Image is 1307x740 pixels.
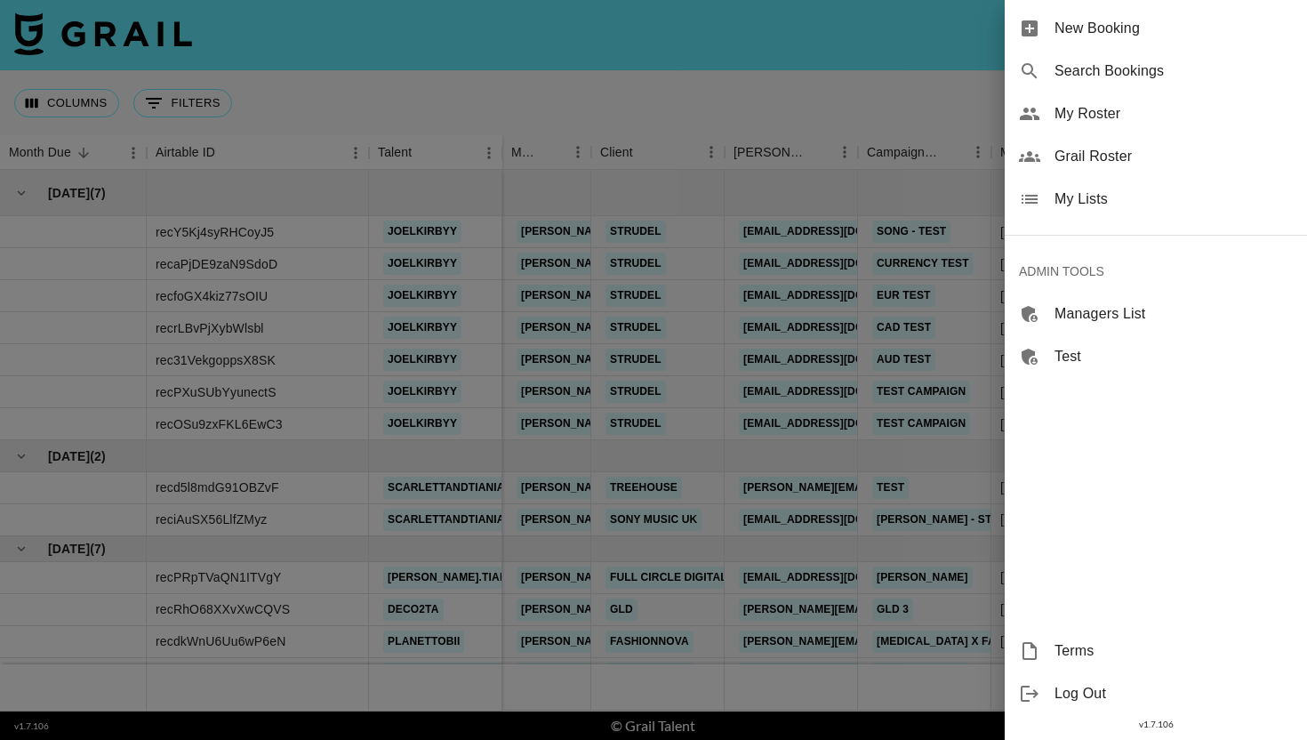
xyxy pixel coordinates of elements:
[1005,293,1307,335] div: Managers List
[1005,250,1307,293] div: ADMIN TOOLS
[1005,92,1307,135] div: My Roster
[1054,60,1293,82] span: Search Bookings
[1054,346,1293,367] span: Test
[1054,103,1293,125] span: My Roster
[1005,335,1307,378] div: Test
[1005,50,1307,92] div: Search Bookings
[1005,715,1307,734] div: v 1.7.106
[1054,189,1293,210] span: My Lists
[1005,135,1307,178] div: Grail Roster
[1054,18,1293,39] span: New Booking
[1005,178,1307,221] div: My Lists
[1054,146,1293,167] span: Grail Roster
[1005,7,1307,50] div: New Booking
[1054,683,1293,704] span: Log Out
[1005,672,1307,715] div: Log Out
[1005,630,1307,672] div: Terms
[1054,640,1293,662] span: Terms
[1054,303,1293,325] span: Managers List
